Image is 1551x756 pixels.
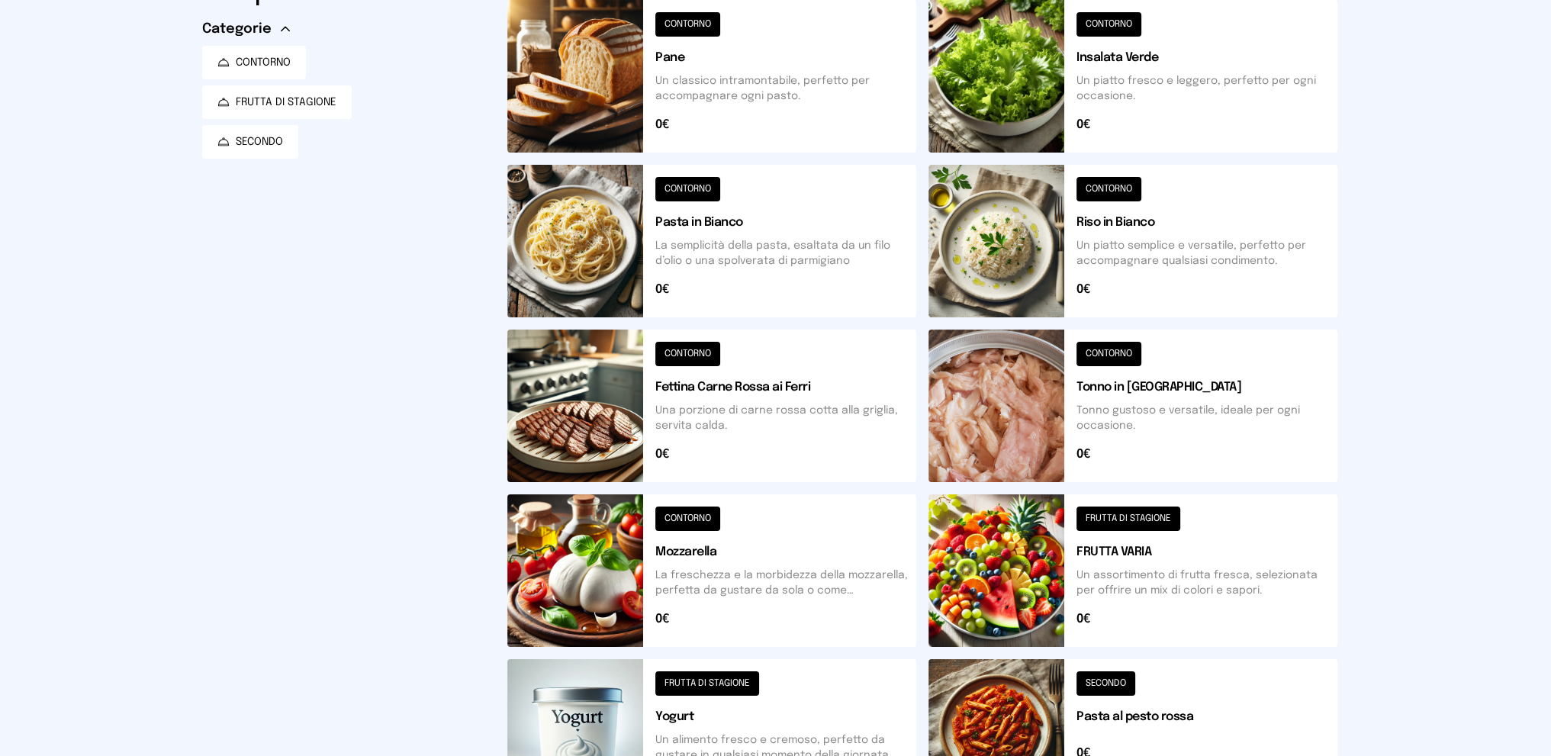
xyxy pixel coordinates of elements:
span: SECONDO [236,134,283,150]
button: SECONDO [202,125,298,159]
span: FRUTTA DI STAGIONE [236,95,336,110]
button: FRUTTA DI STAGIONE [202,85,352,119]
span: Categorie [202,18,272,40]
button: CONTORNO [202,46,306,79]
span: CONTORNO [236,55,291,70]
button: Categorie [202,18,290,40]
